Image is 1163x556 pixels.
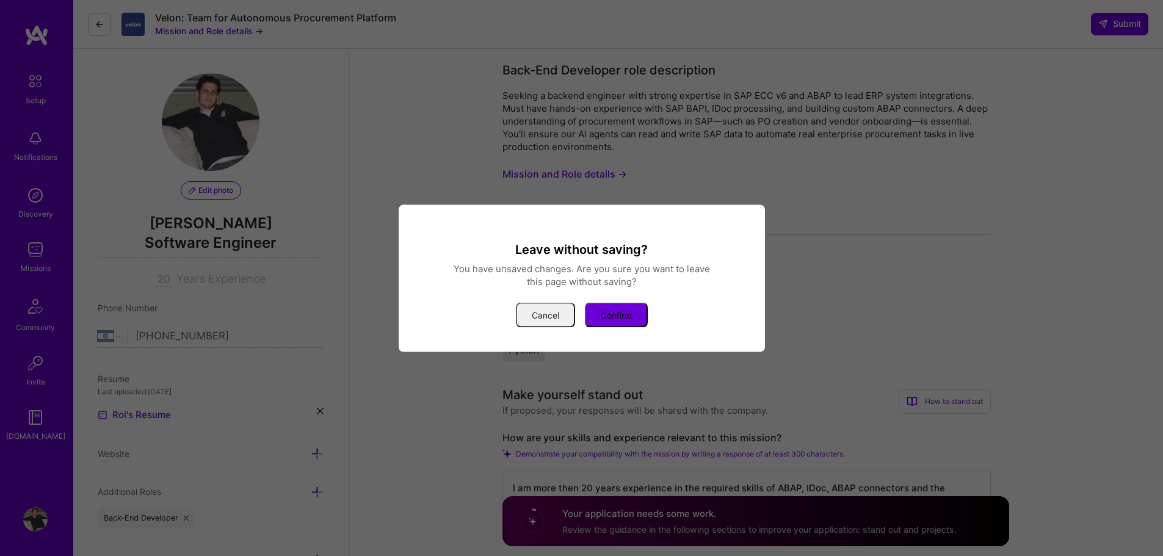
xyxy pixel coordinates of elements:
[585,302,648,327] button: Confirm
[413,275,750,287] div: this page without saving?
[516,302,575,327] button: Cancel
[413,241,750,257] h3: Leave without saving?
[399,204,765,352] div: modal
[413,262,750,275] div: You have unsaved changes. Are you sure you want to leave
